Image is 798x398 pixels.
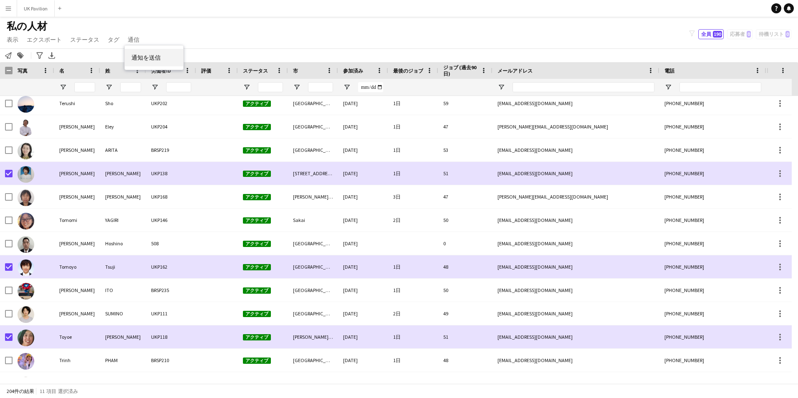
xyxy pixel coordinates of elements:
[18,259,34,276] img: Tomoyo Tsuji
[166,82,191,92] input: 労働者ID フィルター入力
[438,232,492,255] div: 0
[338,349,388,372] div: [DATE]
[243,68,268,74] span: ステータス
[679,82,761,92] input: 電話 フィルター入力
[146,232,196,255] div: 508
[54,162,100,185] div: [PERSON_NAME]
[338,302,388,325] div: [DATE]
[54,325,100,348] div: Toyoe
[443,64,477,77] span: ジョブ (過去90日)
[40,388,78,394] span: 11 項目 選択済み
[492,162,659,185] div: [EMAIL_ADDRESS][DOMAIN_NAME]
[492,372,659,395] div: [EMAIL_ADDRESS][DOMAIN_NAME]
[513,82,654,92] input: メールアドレス フィルター入力
[124,34,143,45] a: 通信
[388,372,438,395] div: 56日
[659,325,766,348] div: [PHONE_NUMBER]
[288,325,338,348] div: [PERSON_NAME][GEOGRAPHIC_DATA]
[288,92,338,115] div: [GEOGRAPHIC_DATA]
[438,349,492,372] div: 48
[100,325,146,348] div: [PERSON_NAME]
[338,372,388,395] div: [DATE]
[243,101,271,107] span: アクティブ
[438,115,492,138] div: 47
[497,83,505,91] button: フィルターメニューを開く
[18,189,34,206] img: Tomoko YAMAMOTO
[243,147,271,154] span: アクティブ
[664,68,674,74] span: 電話
[100,349,146,372] div: PHAM
[288,279,338,302] div: [GEOGRAPHIC_DATA]
[47,50,57,60] app-action-btn: XLSXをエクスポート
[438,162,492,185] div: 51
[343,68,363,74] span: 参加済み
[7,20,47,33] span: 私の人材
[18,330,34,346] img: Toyoe NIIMI
[243,171,271,177] span: アクティブ
[258,82,283,92] input: ステータス フィルター入力
[659,92,766,115] div: [PHONE_NUMBER]
[243,358,271,364] span: アクティブ
[664,83,672,91] button: フィルターメニューを開く
[388,139,438,161] div: 1日
[54,92,100,115] div: Terushi
[18,306,34,323] img: Toshiko SUMINO
[243,311,271,317] span: アクティブ
[393,68,423,74] span: 最後のジョブ
[358,82,383,92] input: 参加済み フィルター入力
[438,279,492,302] div: 50
[293,83,301,91] button: フィルターメニューを開く
[388,115,438,138] div: 1日
[54,349,100,372] div: Trinh
[243,83,250,91] button: フィルターメニューを開く
[18,96,34,113] img: Terushi Sho
[54,139,100,161] div: [PERSON_NAME]
[288,139,338,161] div: [GEOGRAPHIC_DATA]
[659,279,766,302] div: [PHONE_NUMBER]
[243,334,271,340] span: アクティブ
[100,209,146,232] div: YAGIRI
[100,115,146,138] div: Eley
[146,255,196,278] div: UKP162
[146,302,196,325] div: UKP111
[74,82,95,92] input: 名 フィルター入力
[18,353,34,370] img: Trinh PHAM
[288,209,338,232] div: Sakai
[338,139,388,161] div: [DATE]
[288,255,338,278] div: [GEOGRAPHIC_DATA]
[54,372,100,395] div: Varvara
[146,209,196,232] div: UKP146
[243,124,271,130] span: アクティブ
[100,92,146,115] div: Sho
[388,349,438,372] div: 1日
[659,185,766,208] div: [PHONE_NUMBER]
[108,36,119,43] span: タグ
[438,302,492,325] div: 49
[492,92,659,115] div: [EMAIL_ADDRESS][DOMAIN_NAME]
[243,241,271,247] span: アクティブ
[54,185,100,208] div: [PERSON_NAME]
[67,34,103,45] a: ステータス
[3,34,22,45] a: 表示
[492,209,659,232] div: [EMAIL_ADDRESS][DOMAIN_NAME]
[288,372,338,395] div: [GEOGRAPHIC_DATA]
[438,255,492,278] div: 48
[35,50,45,60] app-action-btn: 高度なフィルター
[151,83,159,91] button: フィルターメニューを開く
[100,185,146,208] div: [PERSON_NAME]
[100,232,146,255] div: Hoshino
[388,255,438,278] div: 1日
[146,349,196,372] div: BRSP210
[388,302,438,325] div: 2日
[146,139,196,161] div: BRSP219
[659,209,766,232] div: [PHONE_NUMBER]
[243,194,271,200] span: アクティブ
[243,264,271,270] span: アクティブ
[308,82,333,92] input: 市 フィルター入力
[18,68,28,74] span: 写真
[338,115,388,138] div: [DATE]
[338,185,388,208] div: [DATE]
[659,255,766,278] div: [PHONE_NUMBER]
[659,349,766,372] div: [PHONE_NUMBER]
[492,255,659,278] div: [EMAIL_ADDRESS][DOMAIN_NAME]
